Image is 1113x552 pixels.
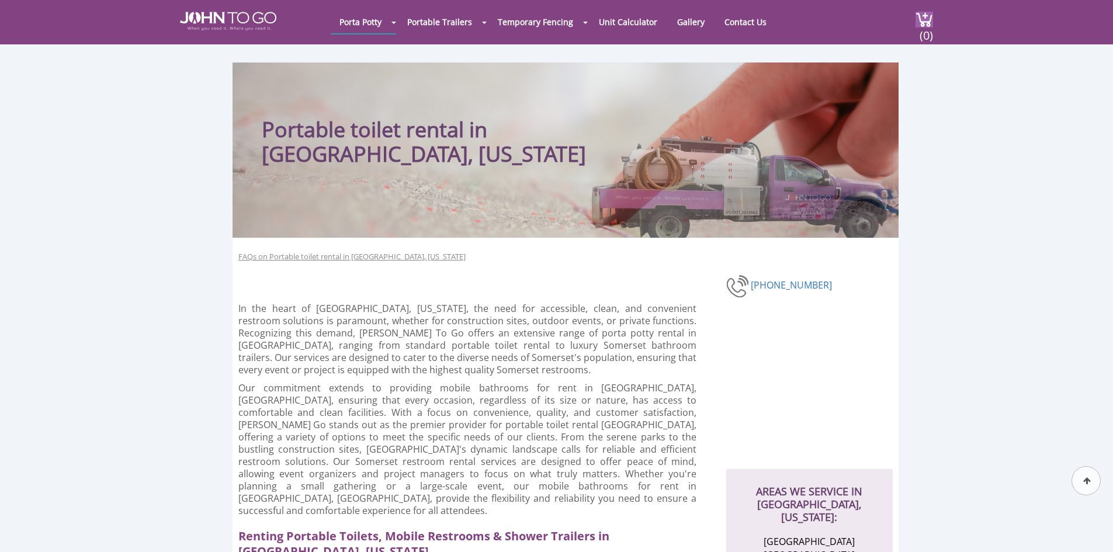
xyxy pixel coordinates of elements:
p: In the heart of [GEOGRAPHIC_DATA], [US_STATE], the need for accessible, clean, and convenient res... [238,303,697,376]
a: [PHONE_NUMBER] [751,279,832,291]
a: FAQs on Portable toilet rental in [GEOGRAPHIC_DATA], [US_STATE] [238,251,466,262]
a: Unit Calculator [590,11,666,33]
a: Gallery [668,11,713,33]
a: Porta Potty [331,11,390,33]
a: Temporary Fencing [489,11,582,33]
img: Truck [577,129,893,238]
a: Contact Us [716,11,775,33]
a: Portable Trailers [398,11,481,33]
p: Our commitment extends to providing mobile bathrooms for rent in [GEOGRAPHIC_DATA], [GEOGRAPHIC_D... [238,382,697,517]
img: cart a [916,12,933,27]
h2: AREAS WE SERVICE IN [GEOGRAPHIC_DATA], [US_STATE]: [738,469,881,523]
h1: Portable toilet rental in [GEOGRAPHIC_DATA], [US_STATE] [262,86,639,166]
li: [GEOGRAPHIC_DATA] [753,535,866,548]
span: (0) [919,18,933,43]
img: phone-number [726,273,751,299]
img: JOHN to go [180,12,276,30]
